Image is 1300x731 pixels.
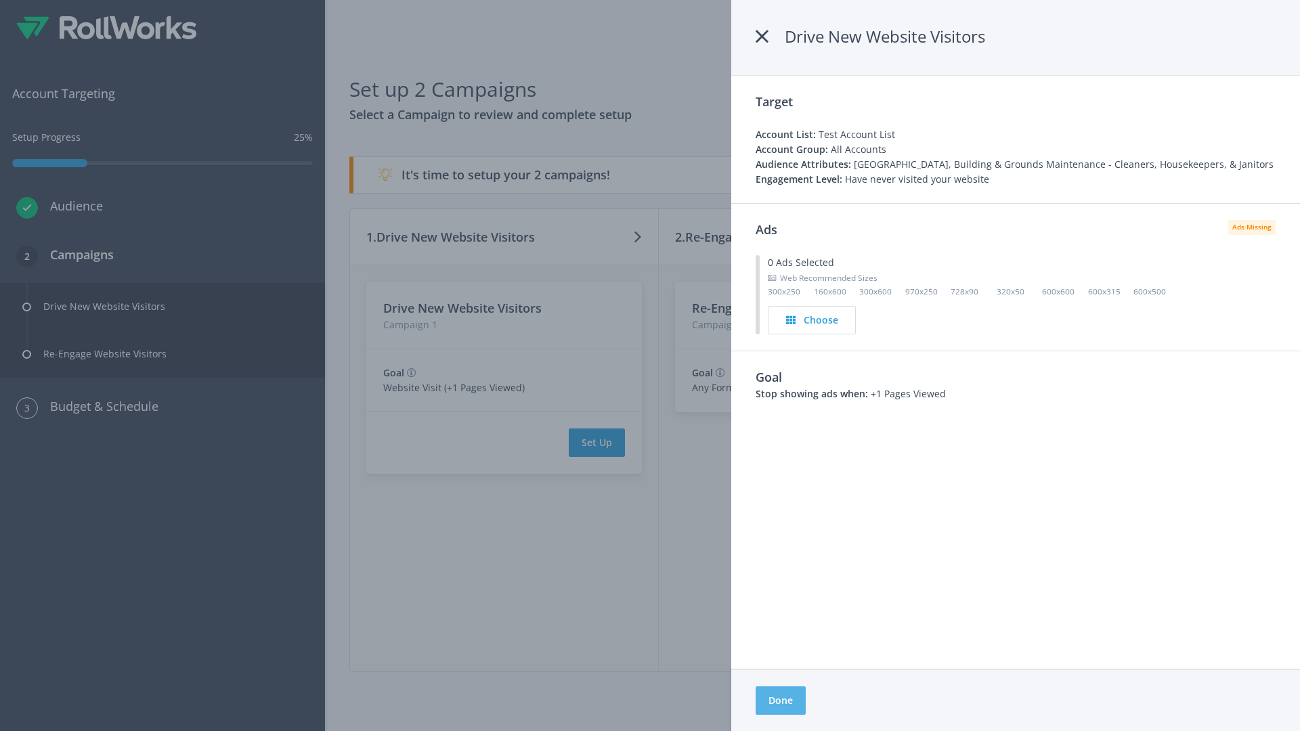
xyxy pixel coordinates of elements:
[756,386,1276,401] p: +1 Pages Viewed
[1042,285,1088,298] small: 600x600
[951,285,997,298] small: 728x90
[854,158,1274,171] span: [GEOGRAPHIC_DATA], Building & Grounds Maintenance - Cleaners, Housekeepers, & Janitors
[845,173,989,185] span: Have never visited your website
[997,285,1043,298] small: 320x50
[1232,222,1272,231] span: Ads Missing
[756,128,816,141] span: Account List:
[780,272,877,283] span: Web Recommended Sizes
[768,255,1276,334] div: 0 Ads Selected
[831,143,886,156] span: All Accounts
[756,92,1276,111] h3: Target
[768,306,856,334] button: Choose
[756,220,777,239] h3: Ads
[756,368,782,386] h3: Goal
[859,285,905,298] small: 300x600
[1133,285,1179,298] small: 600x500
[756,173,842,185] span: Engagement Level:
[785,25,985,47] span: Drive New Website Visitors
[814,285,860,298] small: 160x600
[905,285,951,298] small: 970x250
[819,128,895,141] span: Test Account List
[804,313,838,328] h4: Choose
[756,158,851,171] span: Audience Attributes:
[756,387,868,400] b: Stop showing ads when:
[756,686,806,715] button: Done
[756,143,828,156] span: Account Group:
[768,285,814,298] small: 300x250
[1088,285,1134,298] small: 600x315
